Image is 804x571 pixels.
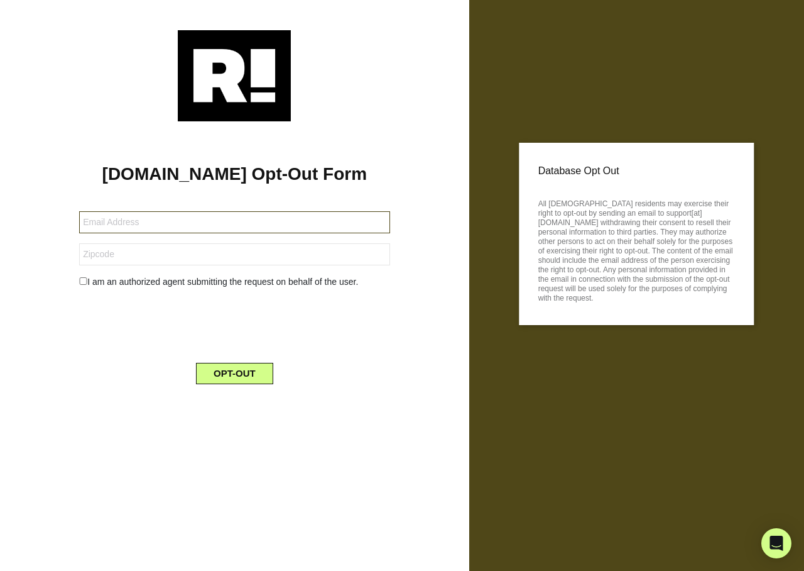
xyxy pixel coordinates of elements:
div: Open Intercom Messenger [761,528,791,558]
input: Email Address [79,211,389,233]
div: I am an authorized agent submitting the request on behalf of the user. [70,275,399,289]
iframe: reCAPTCHA [139,299,330,348]
input: Zipcode [79,243,389,265]
p: All [DEMOGRAPHIC_DATA] residents may exercise their right to opt-out by sending an email to suppo... [538,196,735,303]
h1: [DOMAIN_NAME] Opt-Out Form [19,164,450,185]
button: OPT-OUT [196,363,273,384]
img: Retention.com [178,30,291,121]
p: Database Opt Out [538,162,735,180]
